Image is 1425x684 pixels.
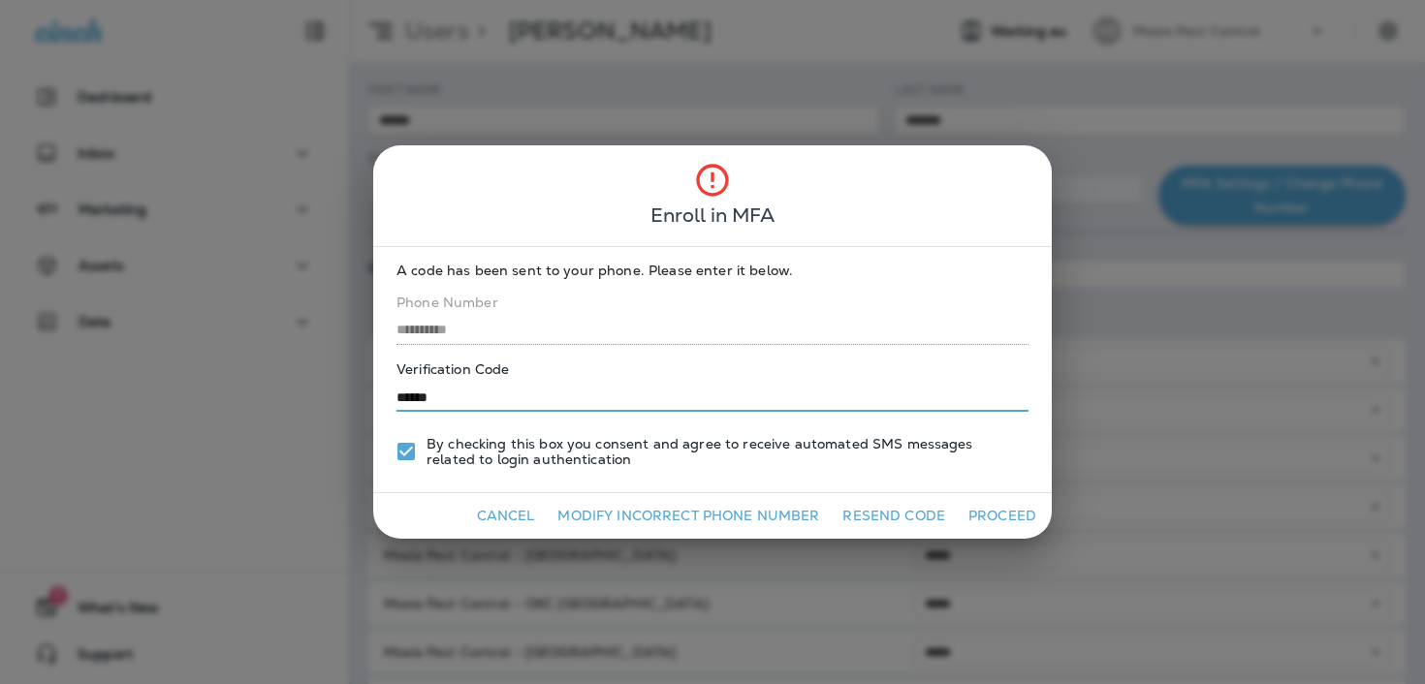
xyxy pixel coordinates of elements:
button: Modify Incorrect Phone Number [550,501,827,531]
button: Resend Code [835,501,953,531]
button: Proceed [961,501,1044,531]
span: Enroll in MFA [650,200,775,231]
label: Phone Number [396,293,1029,312]
p: A code has been sent to your phone. Please enter it below. [396,263,1029,278]
span: By checking this box you consent and agree to receive automated SMS messages related to login aut... [427,436,1013,467]
label: Verification Code [396,359,1029,379]
button: Cancel [469,501,543,531]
